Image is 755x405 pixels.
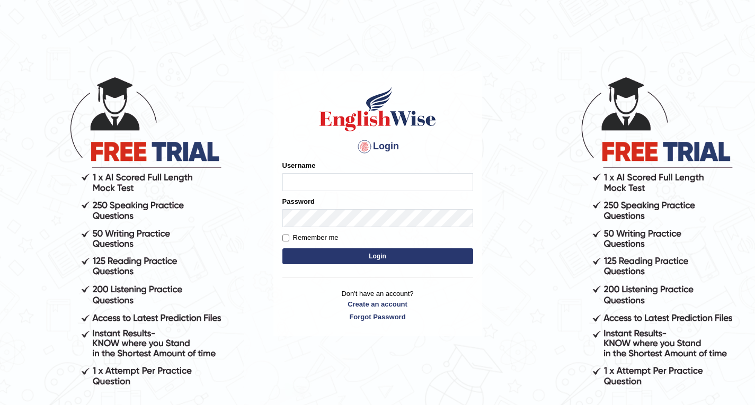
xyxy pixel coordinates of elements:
[282,160,316,170] label: Username
[282,289,473,321] p: Don't have an account?
[317,85,438,133] img: Logo of English Wise sign in for intelligent practice with AI
[282,299,473,309] a: Create an account
[282,248,473,264] button: Login
[282,196,315,206] label: Password
[282,138,473,155] h4: Login
[282,232,339,243] label: Remember me
[282,312,473,322] a: Forgot Password
[282,235,289,241] input: Remember me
